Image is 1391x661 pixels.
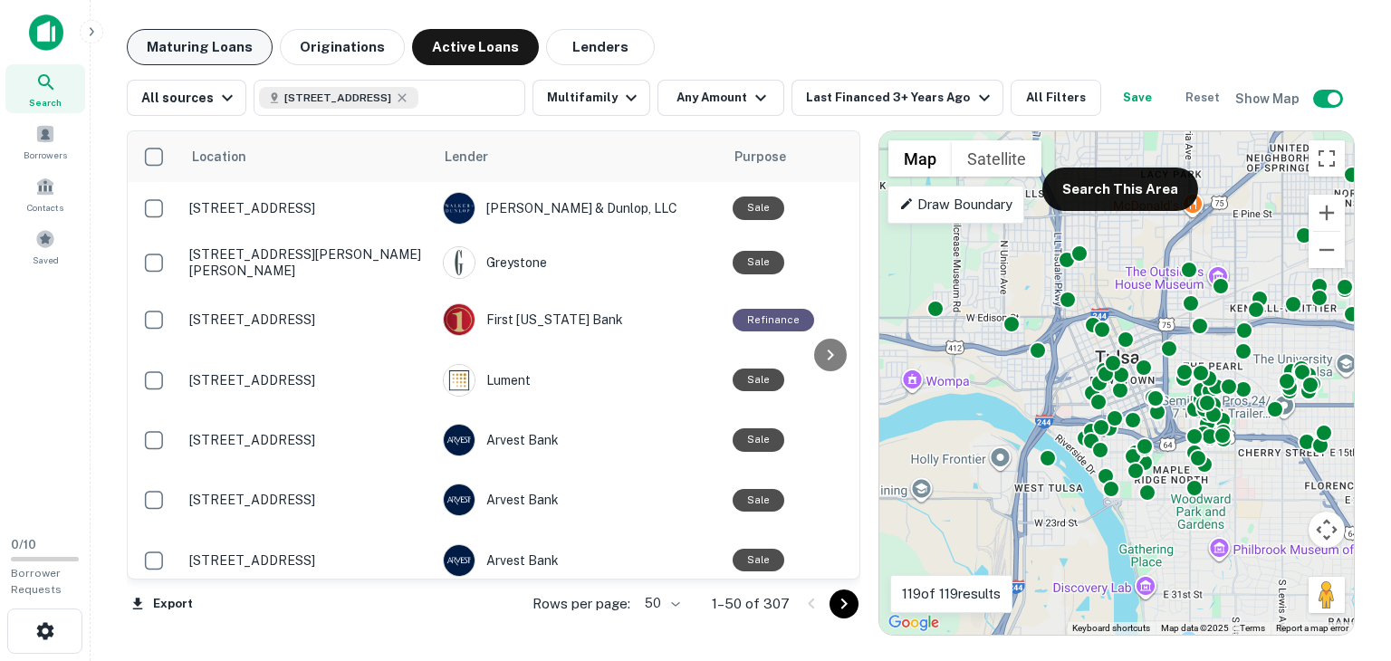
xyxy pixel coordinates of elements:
[24,148,67,162] span: Borrowers
[1072,622,1150,635] button: Keyboard shortcuts
[445,146,488,168] span: Lender
[5,169,85,218] a: Contacts
[1235,89,1302,109] h6: Show Map
[180,131,434,182] th: Location
[830,589,859,618] button: Go to next page
[1309,195,1345,231] button: Zoom in
[532,593,630,615] p: Rows per page:
[189,492,425,508] p: [STREET_ADDRESS]
[1309,512,1345,548] button: Map camera controls
[733,369,784,391] div: Sale
[1011,80,1101,116] button: All Filters
[444,545,475,576] img: picture
[11,538,36,551] span: 0 / 10
[1309,232,1345,268] button: Zoom out
[5,117,85,166] a: Borrowers
[733,196,784,219] div: Sale
[1300,516,1391,603] iframe: Chat Widget
[189,552,425,569] p: [STREET_ADDRESS]
[444,365,475,396] img: picture
[899,194,1012,216] p: Draw Boundary
[443,484,715,516] div: Arvest Bank
[733,309,814,331] div: This loan purpose was for refinancing
[27,200,63,215] span: Contacts
[902,583,1001,605] p: 119 of 119 results
[806,87,994,109] div: Last Financed 3+ Years Ago
[734,146,810,168] span: Purpose
[5,64,85,113] a: Search
[443,364,715,397] div: Lument
[443,544,715,577] div: Arvest Bank
[444,193,475,224] img: picture
[791,80,1002,116] button: Last Financed 3+ Years Ago
[888,140,952,177] button: Show street map
[443,192,715,225] div: [PERSON_NAME] & Dunlop, LLC
[280,29,405,65] button: Originations
[189,200,425,216] p: [STREET_ADDRESS]
[444,304,475,335] img: picture
[532,80,650,116] button: Multifamily
[444,425,475,455] img: picture
[444,484,475,515] img: picture
[412,29,539,65] button: Active Loans
[29,95,62,110] span: Search
[189,432,425,448] p: [STREET_ADDRESS]
[33,253,59,267] span: Saved
[443,246,715,279] div: Greystone
[434,131,724,182] th: Lender
[189,246,425,279] p: [STREET_ADDRESS][PERSON_NAME][PERSON_NAME]
[1309,140,1345,177] button: Toggle fullscreen view
[1276,623,1348,633] a: Report a map error
[127,80,246,116] button: All sources
[127,29,273,65] button: Maturing Loans
[443,424,715,456] div: Arvest Bank
[1042,168,1198,211] button: Search This Area
[638,590,683,617] div: 50
[546,29,655,65] button: Lenders
[884,611,944,635] a: Open this area in Google Maps (opens a new window)
[657,80,784,116] button: Any Amount
[1161,623,1229,633] span: Map data ©2025
[712,593,790,615] p: 1–50 of 307
[724,131,903,182] th: Purpose
[189,372,425,388] p: [STREET_ADDRESS]
[1174,80,1232,116] button: Reset
[29,14,63,51] img: capitalize-icon.png
[443,303,715,336] div: First [US_STATE] Bank
[191,146,270,168] span: Location
[733,251,784,273] div: Sale
[127,590,197,618] button: Export
[1108,80,1166,116] button: Save your search to get updates of matches that match your search criteria.
[1240,623,1265,633] a: Terms (opens in new tab)
[141,87,238,109] div: All sources
[879,131,1354,635] div: 0 0
[733,549,784,571] div: Sale
[284,90,391,106] span: [STREET_ADDRESS]
[733,489,784,512] div: Sale
[444,247,475,278] img: picture
[952,140,1041,177] button: Show satellite imagery
[11,567,62,596] span: Borrower Requests
[5,222,85,271] a: Saved
[884,611,944,635] img: Google
[733,428,784,451] div: Sale
[189,311,425,328] p: [STREET_ADDRESS]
